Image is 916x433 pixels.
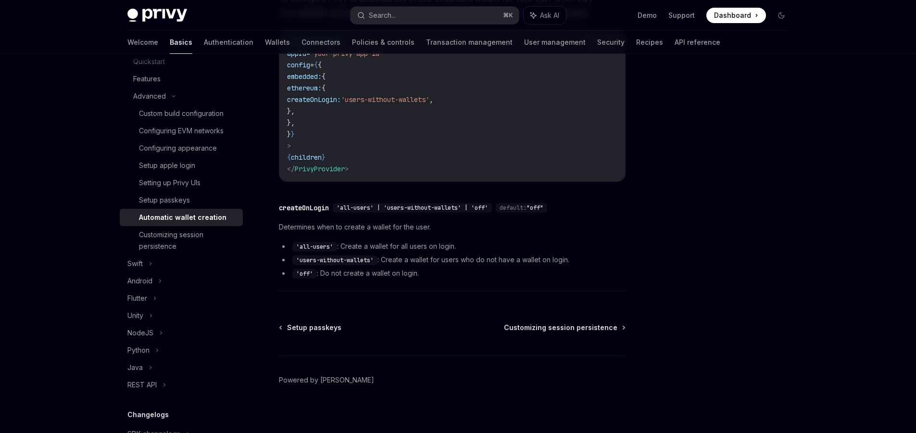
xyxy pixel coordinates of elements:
a: Support [668,11,695,20]
span: }, [287,118,295,127]
a: Demo [638,11,657,20]
a: Connectors [301,31,340,54]
a: Configuring appearance [120,140,243,157]
a: Customizing session persistence [120,226,243,255]
li: : Do not create a wallet on login. [279,267,626,279]
h5: Changelogs [127,409,169,420]
span: ethereum: [287,84,322,92]
div: Custom build configuration [139,108,224,119]
span: createOnLogin: [287,95,341,104]
div: Setup passkeys [139,194,190,206]
span: Dashboard [714,11,751,20]
button: Search...⌘K [351,7,519,24]
span: = [310,61,314,69]
span: > [345,165,349,173]
div: Java [127,362,143,373]
a: User management [524,31,586,54]
div: Customizing session persistence [139,229,237,252]
a: Dashboard [706,8,766,23]
div: Setup apple login [139,160,195,171]
div: Unity [127,310,143,321]
button: Ask AI [524,7,566,24]
code: 'users-without-wallets' [292,255,377,265]
a: Wallets [265,31,290,54]
div: createOnLogin [279,203,329,213]
div: REST API [127,379,157,391]
a: Setup passkeys [120,191,243,209]
div: Flutter [127,293,147,304]
button: Toggle dark mode [774,8,789,23]
div: Setting up Privy UIs [139,177,201,189]
li: : Create a wallet for all users on login. [279,241,626,252]
li: : Create a wallet for users who do not have a wallet on login. [279,254,626,266]
span: , [429,95,433,104]
a: Security [597,31,625,54]
span: > [287,141,291,150]
div: Advanced [133,90,166,102]
span: Determines when to create a wallet for the user. [279,221,626,233]
span: } [291,130,295,139]
div: NodeJS [127,327,153,339]
a: Automatic wallet creation [120,209,243,226]
span: config [287,61,310,69]
span: } [322,153,326,162]
span: </ [287,165,295,173]
span: Setup passkeys [287,323,341,332]
span: PrivyProvider [295,165,345,173]
a: API reference [675,31,720,54]
span: embedded: [287,72,322,81]
span: { [287,153,291,162]
div: Configuring appearance [139,142,217,154]
div: Python [127,344,150,356]
span: { [322,72,326,81]
span: ⌘ K [503,12,513,19]
span: { [318,61,322,69]
span: "off" [527,204,543,212]
span: Customizing session persistence [504,323,617,332]
a: Powered by [PERSON_NAME] [279,375,374,385]
a: Setup apple login [120,157,243,174]
a: Basics [170,31,192,54]
a: Welcome [127,31,158,54]
div: Swift [127,258,143,269]
a: Transaction management [426,31,513,54]
div: Configuring EVM networks [139,125,224,137]
div: Search... [369,10,396,21]
a: Configuring EVM networks [120,122,243,140]
a: Policies & controls [352,31,414,54]
div: Automatic wallet creation [139,212,226,223]
a: Recipes [636,31,663,54]
div: Features [133,73,161,85]
span: } [287,130,291,139]
span: 'all-users' | 'users-without-wallets' | 'off' [337,204,488,212]
a: Setup passkeys [280,323,341,332]
a: Customizing session persistence [504,323,625,332]
span: children [291,153,322,162]
span: default: [500,204,527,212]
a: Custom build configuration [120,105,243,122]
a: Features [120,70,243,88]
span: { [322,84,326,92]
img: dark logo [127,9,187,22]
a: Setting up Privy UIs [120,174,243,191]
span: }, [287,107,295,115]
code: 'all-users' [292,242,337,252]
div: Android [127,275,152,287]
a: Authentication [204,31,253,54]
span: { [314,61,318,69]
code: 'off' [292,269,317,279]
span: 'users-without-wallets' [341,95,429,104]
span: Ask AI [540,11,559,20]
